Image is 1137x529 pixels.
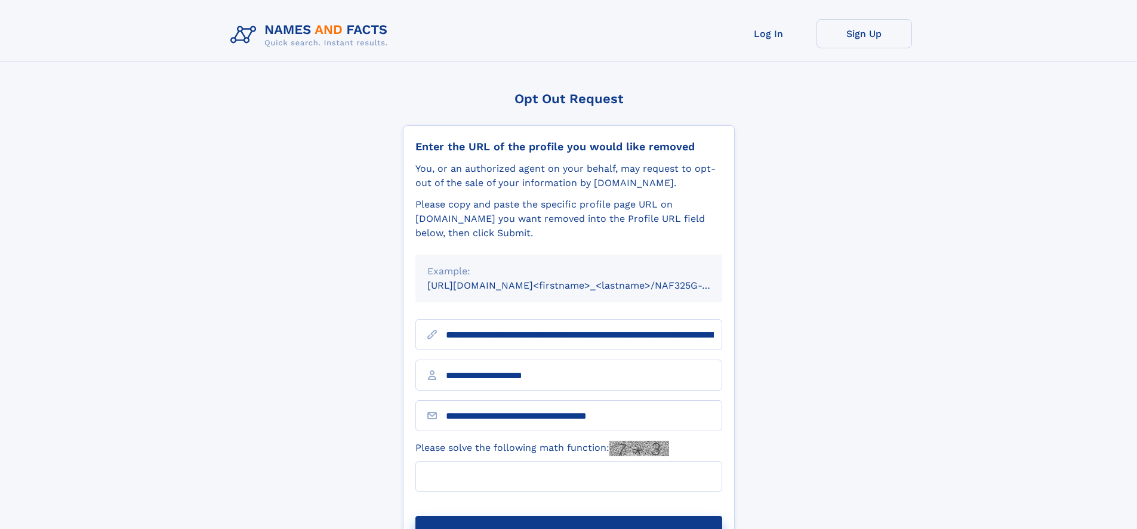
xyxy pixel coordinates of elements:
label: Please solve the following math function: [415,441,669,456]
img: Logo Names and Facts [226,19,398,51]
small: [URL][DOMAIN_NAME]<firstname>_<lastname>/NAF325G-xxxxxxxx [427,280,745,291]
div: You, or an authorized agent on your behalf, may request to opt-out of the sale of your informatio... [415,162,722,190]
div: Opt Out Request [403,91,735,106]
a: Log In [721,19,816,48]
a: Sign Up [816,19,912,48]
div: Enter the URL of the profile you would like removed [415,140,722,153]
div: Please copy and paste the specific profile page URL on [DOMAIN_NAME] you want removed into the Pr... [415,197,722,240]
div: Example: [427,264,710,279]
